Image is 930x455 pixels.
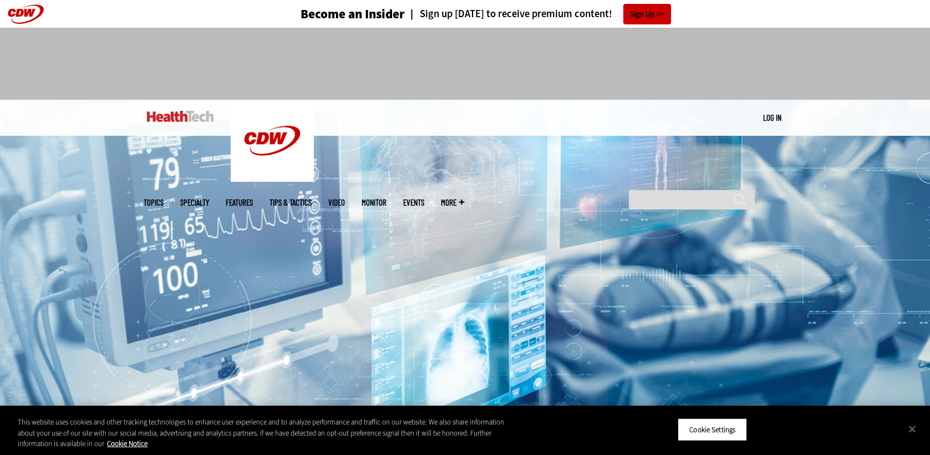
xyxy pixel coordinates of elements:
[403,198,424,207] a: Events
[900,417,924,441] button: Close
[678,418,747,441] button: Cookie Settings
[405,9,612,19] a: Sign up [DATE] to receive premium content!
[441,198,464,207] span: More
[144,198,164,207] span: Topics
[328,198,345,207] a: Video
[231,100,314,182] img: Home
[763,113,781,122] a: Log in
[180,198,209,207] span: Specialty
[147,111,214,122] img: Home
[362,198,387,207] a: MonITor
[623,4,671,24] a: Sign Up
[763,112,781,124] div: User menu
[18,417,511,449] div: This website uses cookies and other tracking technologies to enhance user experience and to analy...
[270,198,312,207] a: Tips & Tactics
[259,8,405,21] a: Become an Insider
[263,39,667,89] iframe: advertisement
[226,198,253,207] a: Features
[231,173,314,185] a: CDW
[301,8,405,21] h3: Become an Insider
[107,439,148,448] a: More information about your privacy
